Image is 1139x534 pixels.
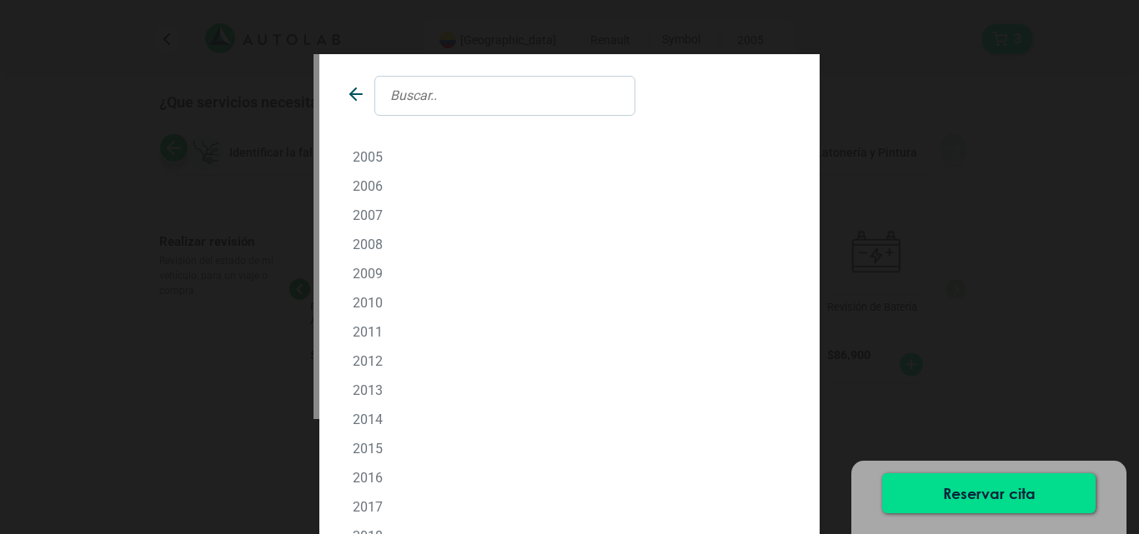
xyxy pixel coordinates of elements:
[353,178,786,194] p: 2006
[353,295,786,311] p: 2010
[353,441,786,457] p: 2015
[353,237,786,252] p: 2008
[353,382,786,398] p: 2013
[353,149,786,165] p: 2005
[353,266,786,282] p: 2009
[353,207,786,223] p: 2007
[353,324,786,340] p: 2011
[353,353,786,369] p: 2012
[353,499,786,515] p: 2017
[353,470,786,486] p: 2016
[353,412,786,427] p: 2014
[374,76,635,116] input: Buscar..
[882,473,1096,513] button: Reservar cita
